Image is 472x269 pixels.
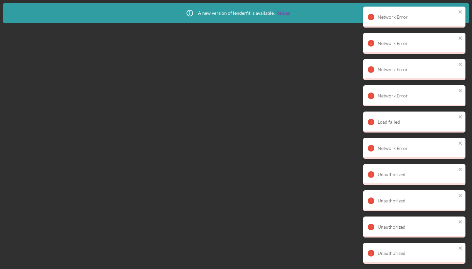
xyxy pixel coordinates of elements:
[458,167,463,173] button: close
[378,146,456,151] div: Network Error
[378,251,456,256] div: Unauthorized
[276,10,290,16] a: Reload
[378,224,456,230] div: Unauthorized
[378,172,456,177] div: Unauthorized
[378,41,456,46] div: Network Error
[458,193,463,199] button: close
[458,140,463,147] button: close
[458,62,463,68] button: close
[378,198,456,203] div: Unauthorized
[458,35,463,42] button: close
[458,9,463,15] button: close
[378,67,456,72] div: Network Error
[458,88,463,94] button: close
[378,93,456,98] div: Network Error
[458,114,463,120] button: close
[458,245,463,252] button: close
[378,14,456,20] div: Network Error
[458,219,463,225] button: close
[182,5,290,21] div: A new version of lenderfit is available.
[378,119,456,125] div: Load failed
